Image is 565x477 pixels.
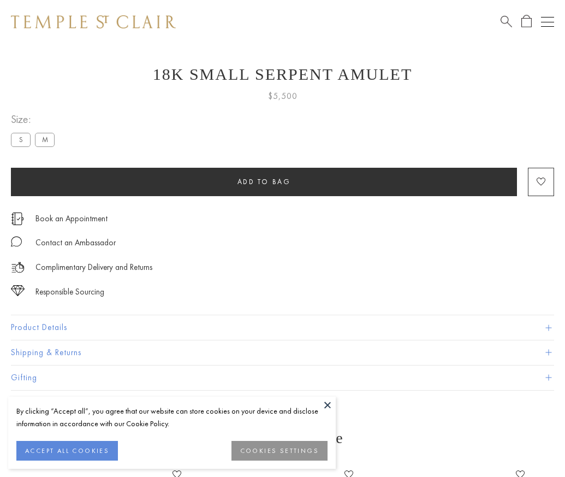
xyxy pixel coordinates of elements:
[11,236,22,247] img: MessageIcon-01_2.svg
[16,405,328,430] div: By clicking “Accept all”, you agree that our website can store cookies on your device and disclos...
[521,15,532,28] a: Open Shopping Bag
[35,133,55,146] label: M
[268,89,298,103] span: $5,500
[35,213,108,225] a: Book an Appointment
[11,340,554,365] button: Shipping & Returns
[11,110,59,128] span: Size:
[11,261,25,274] img: icon_delivery.svg
[11,168,517,196] button: Add to bag
[11,285,25,296] img: icon_sourcing.svg
[11,15,176,28] img: Temple St. Clair
[11,213,24,225] img: icon_appointment.svg
[11,65,554,84] h1: 18K Small Serpent Amulet
[16,441,118,461] button: ACCEPT ALL COOKIES
[541,15,554,28] button: Open navigation
[11,366,554,390] button: Gifting
[501,15,512,28] a: Search
[35,261,152,274] p: Complimentary Delivery and Returns
[35,236,116,250] div: Contact an Ambassador
[231,441,328,461] button: COOKIES SETTINGS
[237,177,291,186] span: Add to bag
[11,315,554,340] button: Product Details
[35,285,104,299] div: Responsible Sourcing
[11,133,31,146] label: S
